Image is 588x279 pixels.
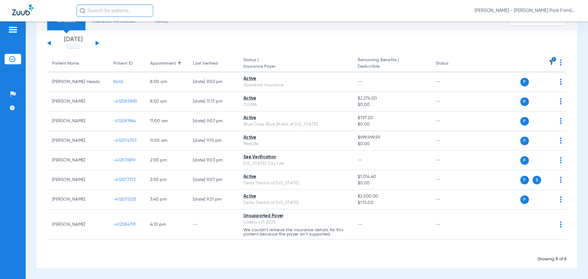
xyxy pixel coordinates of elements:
[150,60,176,67] div: Appointment
[358,121,426,128] span: $0.00
[358,193,426,200] span: $2,500.00
[113,158,136,162] span: -412076819
[55,44,92,50] a: [DATE]
[548,59,555,66] img: filter.svg
[560,196,562,202] img: group-dot-blue.svg
[358,63,426,70] span: Deductible
[358,200,426,206] span: $175.00
[145,72,188,92] td: 8:00 AM
[551,57,557,62] i: 1
[431,170,472,190] td: --
[560,118,562,124] img: group-dot-blue.svg
[243,219,348,226] div: Lineco +21 2025
[145,209,188,240] td: 4:10 PM
[520,97,529,106] span: P
[145,92,188,111] td: 8:50 AM
[243,63,348,70] span: Insurance Payer
[243,160,348,167] div: [US_STATE] City Life
[243,121,348,128] div: Blue Cross Blue Shield of [US_STATE]
[243,82,348,89] div: Standard Insurance
[145,190,188,209] td: 3:40 PM
[560,138,562,144] img: group-dot-blue.svg
[431,92,472,111] td: --
[145,170,188,190] td: 2:50 PM
[12,5,33,15] img: Zuub Logo
[77,5,153,17] input: Search for patients
[560,177,562,183] img: group-dot-blue.svg
[520,117,529,126] span: P
[145,151,188,170] td: 2:00 PM
[188,209,239,240] td: --
[47,170,108,190] td: [PERSON_NAME]
[188,131,239,151] td: [DATE] 9:15 PM
[47,151,108,170] td: [PERSON_NAME]
[358,174,426,180] span: $1,014.40
[47,190,108,209] td: [PERSON_NAME]
[358,80,362,84] span: --
[358,102,426,108] span: $0.00
[560,98,562,104] img: group-dot-blue.svg
[188,170,239,190] td: [DATE] 9:07 PM
[431,131,472,151] td: --
[145,131,188,151] td: 11:50 AM
[431,190,472,209] td: --
[243,102,348,108] div: CIGNA
[358,141,426,147] span: $0.00
[243,213,348,219] div: Unsupported Payer
[560,59,562,66] img: group-dot-blue.svg
[243,154,348,160] div: See Verification
[358,95,426,102] span: $2,274.00
[431,151,472,170] td: --
[113,99,138,104] span: -412085890
[113,60,133,67] div: Patient ID
[431,209,472,240] td: --
[55,36,92,50] li: [DATE]
[52,60,79,67] div: Patient Name
[188,92,239,111] td: [DATE] 11:17 PM
[431,111,472,131] td: --
[243,193,348,200] div: Active
[113,222,136,227] span: -412084791
[243,200,348,206] div: Delta Dental of [US_STATE]
[243,115,348,121] div: Active
[243,141,348,147] div: MetLife
[560,221,562,228] img: group-dot-blue.svg
[358,134,426,141] span: $999,999.99
[188,111,239,131] td: [DATE] 9:07 PM
[431,55,472,72] th: Status
[520,156,529,165] span: P
[560,157,562,163] img: group-dot-blue.svg
[113,60,140,67] div: Patient ID
[243,180,348,187] div: Delta Dental of [US_STATE]
[47,92,108,111] td: [PERSON_NAME]
[47,72,108,92] td: [PERSON_NAME] Heads
[113,197,137,202] span: -412075225
[243,134,348,141] div: Active
[475,8,576,14] span: [PERSON_NAME] - [PERSON_NAME] Park Family Dentistry
[533,176,541,184] span: S
[8,26,18,33] img: hamburger-icon
[150,60,183,67] div: Appointment
[358,180,426,187] span: $0.00
[47,111,108,131] td: [PERSON_NAME]
[358,115,426,121] span: $797.20
[239,55,353,72] th: Status |
[537,257,567,261] span: Showing 8 of 8
[52,60,104,67] div: Patient Name
[243,95,348,102] div: Active
[243,228,348,236] p: We couldn’t retrieve the insurance details for this patient because the payer isn’t supported.
[520,78,529,86] span: P
[193,60,234,67] div: Last Verified
[243,76,348,82] div: Active
[80,8,85,13] img: Search Icon
[353,55,431,72] th: Remaining Benefits |
[520,195,529,204] span: P
[145,111,188,131] td: 11:00 AM
[358,158,362,162] span: --
[188,72,239,92] td: [DATE] 9:02 PM
[358,222,362,227] span: --
[47,209,108,240] td: [PERSON_NAME]
[113,178,136,182] span: -412077372
[188,190,239,209] td: [DATE] 9:21 PM
[47,131,108,151] td: [PERSON_NAME]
